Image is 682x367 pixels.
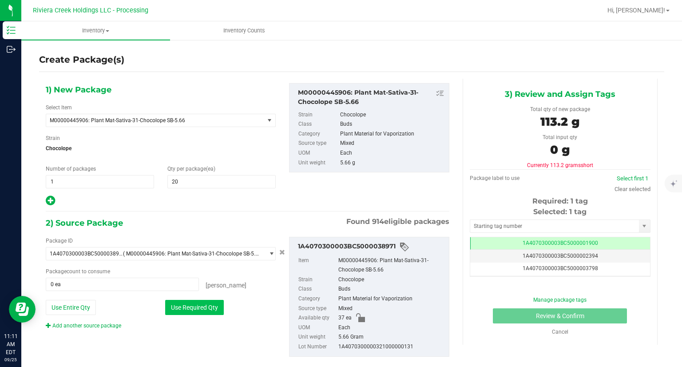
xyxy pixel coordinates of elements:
[298,110,338,120] label: Strain
[523,240,598,246] span: 1A4070300003BC5000001900
[123,251,261,257] span: ( M00000445906: Plant Mat-Sativa-31-Chocolope SB-5.66 )
[298,275,337,285] label: Strain
[264,247,275,260] span: select
[298,294,337,304] label: Category
[298,332,337,342] label: Unit weight
[338,313,352,323] span: 37 ea
[470,220,639,232] input: Starting tag number
[346,216,449,227] span: Found eligible packages
[46,142,276,155] span: Chocolope
[540,115,579,129] span: 113.2 g
[298,139,338,148] label: Source type
[7,45,16,54] inline-svg: Outbound
[505,88,615,101] span: 3) Review and Assign Tags
[165,300,224,315] button: Use Required Qty
[298,129,338,139] label: Category
[46,268,110,275] span: Package to consume
[298,242,444,252] div: 1A4070300003BC5000038971
[4,332,17,356] p: 11:11 AM EDT
[550,143,570,157] span: 0 g
[338,256,444,275] div: M00000445906: Plant Mat-Sativa-31-Chocolope SB-5.66
[211,27,277,35] span: Inventory Counts
[340,120,444,129] div: Buds
[206,282,246,289] span: [PERSON_NAME]
[39,53,124,66] h4: Create Package(s)
[46,83,111,96] span: 1) New Package
[170,21,319,40] a: Inventory Counts
[340,129,444,139] div: Plant Material for Vaporization
[46,176,154,188] input: 1
[46,104,72,112] label: Select Item
[639,220,650,232] span: select
[615,186,650,192] a: Clear selected
[340,158,444,168] div: 5.66 g
[46,166,96,172] span: Number of packages
[298,158,338,168] label: Unit weight
[206,166,215,172] span: (ea)
[46,300,96,315] button: Use Entire Qty
[493,308,627,323] button: Review & Confirm
[527,162,593,168] span: Currently 113.2 grams
[470,175,519,181] span: Package label to use
[338,332,444,342] div: 5.66 Gram
[298,304,337,314] label: Source type
[298,120,338,129] label: Class
[581,162,593,168] span: short
[340,110,444,120] div: Chocolope
[340,148,444,158] div: Each
[523,253,598,259] span: 1A4070300003BC5000002394
[9,296,36,323] iframe: Resource center
[46,199,55,206] span: Add new output
[167,166,215,172] span: Qty per package
[277,246,288,259] button: Cancel button
[338,342,444,352] div: 1A4070300000321000000131
[46,278,198,291] input: 0 ea
[533,297,587,303] a: Manage package tags
[543,134,577,140] span: Total input qty
[338,304,444,314] div: Mixed
[46,216,123,230] span: 2) Source Package
[530,106,590,112] span: Total qty of new package
[617,175,648,182] a: Select first 1
[298,256,337,275] label: Item
[4,356,17,363] p: 09/25
[298,148,338,158] label: UOM
[338,294,444,304] div: Plant Material for Vaporization
[46,238,73,244] span: Package ID
[50,251,123,257] span: 1A4070300003BC5000038971
[532,197,588,205] span: Required: 1 tag
[50,117,252,124] span: M00000445906: Plant Mat-Sativa-31-Chocolope SB-5.66
[338,323,444,333] div: Each
[168,176,275,188] input: 20
[607,7,665,14] span: Hi, [PERSON_NAME]!
[338,275,444,285] div: Chocolope
[298,342,337,352] label: Lot Number
[338,284,444,294] div: Buds
[298,284,337,294] label: Class
[533,207,587,216] span: Selected: 1 tag
[298,88,444,107] div: M00000445906: Plant Mat-Sativa-31-Chocolope SB-5.66
[46,134,60,142] label: Strain
[298,323,337,333] label: UOM
[298,313,337,323] label: Available qty
[372,217,384,226] span: 914
[7,26,16,35] inline-svg: Inventory
[523,265,598,271] span: 1A4070300003BC5000003798
[552,329,568,335] a: Cancel
[46,323,121,329] a: Add another source package
[21,27,170,35] span: Inventory
[264,114,275,127] span: select
[67,268,80,275] span: count
[340,139,444,148] div: Mixed
[21,21,170,40] a: Inventory
[33,7,148,14] span: Riviera Creek Holdings LLC - Processing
